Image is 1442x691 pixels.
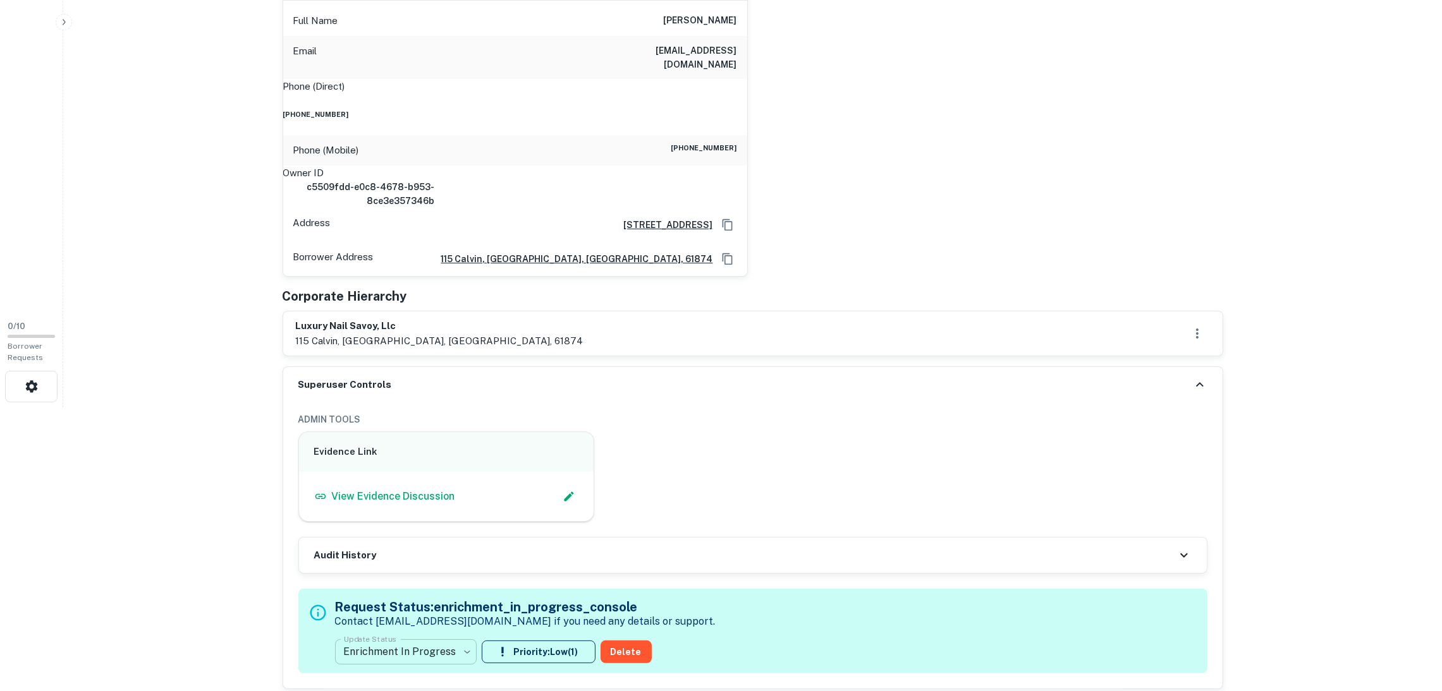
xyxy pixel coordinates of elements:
[283,79,345,94] p: Phone (Direct)
[314,548,377,563] h6: Audit History
[344,634,396,644] label: Update Status
[8,342,43,362] span: Borrower Requests
[671,143,737,158] h6: [PHONE_NUMBER]
[298,412,1207,426] h6: ADMIN TOOLS
[293,13,338,28] p: Full Name
[718,249,737,268] button: Copy Address
[298,378,392,392] h6: Superuser Controls
[283,165,747,181] p: Owner ID
[559,487,578,506] button: Edit Slack Link
[482,640,596,663] button: Priority:Low(1)
[664,13,737,28] h6: [PERSON_NAME]
[293,143,359,158] p: Phone (Mobile)
[296,333,584,349] p: 115 calvin, [GEOGRAPHIC_DATA], [GEOGRAPHIC_DATA], 61874
[8,321,25,331] span: 0 / 10
[332,489,455,504] p: View Evidence Discussion
[283,287,407,306] h5: Corporate Hierarchy
[431,252,713,266] a: 115 calvin, [GEOGRAPHIC_DATA], [GEOGRAPHIC_DATA], 61874
[335,614,716,629] p: Contact [EMAIL_ADDRESS][DOMAIN_NAME] if you need any details or support.
[335,634,477,670] div: Enrichment In Progress
[601,640,652,663] button: Delete
[293,215,331,234] p: Address
[614,218,713,232] a: [STREET_ADDRESS]
[718,215,737,234] button: Copy Address
[585,44,737,71] h6: [EMAIL_ADDRESS][DOMAIN_NAME]
[314,489,455,504] a: View Evidence Discussion
[293,44,317,71] p: Email
[314,445,579,459] h6: Evidence Link
[296,319,584,333] h6: luxury nail savoy, llc
[283,109,747,119] h6: [PHONE_NUMBER]
[335,598,716,616] h5: Request Status: enrichment_in_progress_console
[283,180,435,208] h6: c5509fdd-e0c8-4678-b953-8ce3e357346b
[1379,590,1442,651] iframe: Chat Widget
[293,249,374,268] p: Borrower Address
